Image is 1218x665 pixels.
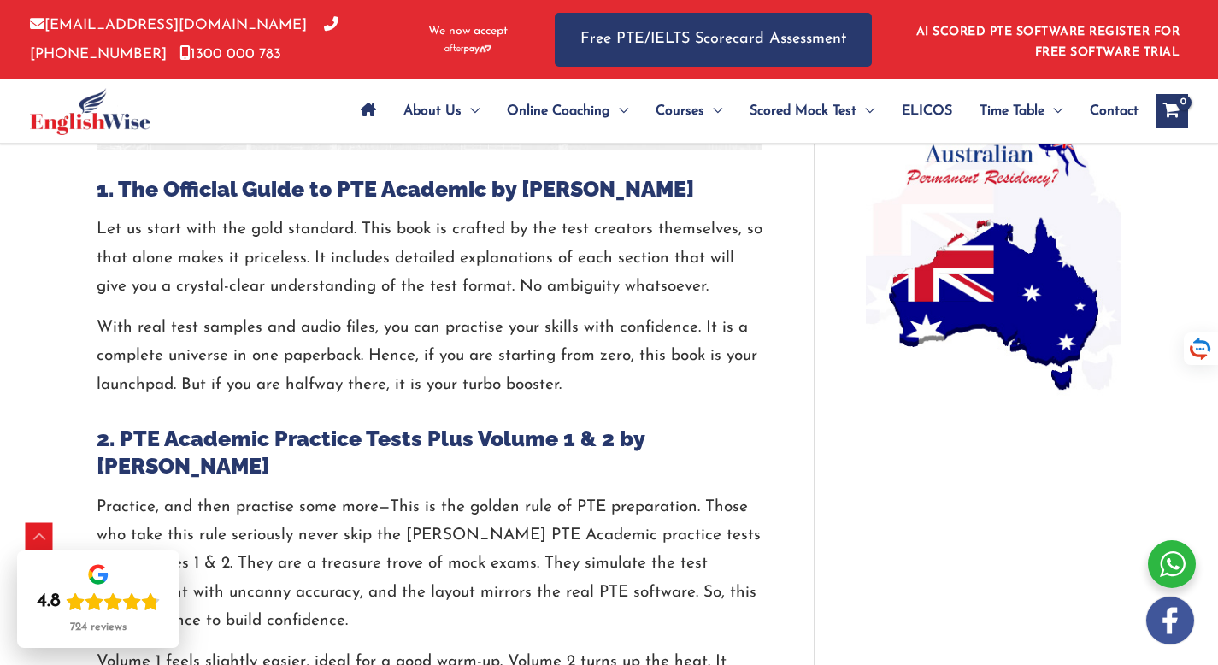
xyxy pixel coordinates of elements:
[97,493,762,635] p: Practice, and then practise some more—This is the golden rule of PTE preparation. Those who take ...
[97,314,762,399] p: With real test samples and audio files, you can practise your skills with confidence. It is a com...
[610,81,628,141] span: Menu Toggle
[403,81,462,141] span: About Us
[347,81,1139,141] nav: Site Navigation: Main Menu
[428,23,508,40] span: We now accept
[97,215,762,301] p: Let us start with the gold standard. This book is crafted by the test creators themselves, so tha...
[390,81,493,141] a: About UsMenu Toggle
[37,590,160,614] div: Rating: 4.8 out of 5
[507,81,610,141] span: Online Coaching
[444,44,491,54] img: Afterpay-Logo
[97,175,762,203] h2: 1. The Official Guide to PTE Academic by [PERSON_NAME]
[1090,81,1139,141] span: Contact
[642,81,736,141] a: CoursesMenu Toggle
[856,81,874,141] span: Menu Toggle
[179,47,281,62] a: 1300 000 783
[902,81,952,141] span: ELICOS
[704,81,722,141] span: Menu Toggle
[555,13,872,67] a: Free PTE/IELTS Scorecard Assessment
[916,26,1180,59] a: AI SCORED PTE SOFTWARE REGISTER FOR FREE SOFTWARE TRIAL
[70,621,127,634] div: 724 reviews
[37,590,61,614] div: 4.8
[906,12,1188,68] aside: Header Widget 1
[30,18,307,32] a: [EMAIL_ADDRESS][DOMAIN_NAME]
[97,425,762,480] h2: 2. PTE Academic Practice Tests Plus Volume 1 & 2 by [PERSON_NAME]
[980,81,1044,141] span: Time Table
[493,81,642,141] a: Online CoachingMenu Toggle
[750,81,856,141] span: Scored Mock Test
[1076,81,1139,141] a: Contact
[1156,94,1188,128] a: View Shopping Cart, empty
[966,81,1076,141] a: Time TableMenu Toggle
[1146,597,1194,644] img: white-facebook.png
[30,88,150,135] img: cropped-ew-logo
[736,81,888,141] a: Scored Mock TestMenu Toggle
[1044,81,1062,141] span: Menu Toggle
[30,18,338,61] a: [PHONE_NUMBER]
[656,81,704,141] span: Courses
[888,81,966,141] a: ELICOS
[462,81,480,141] span: Menu Toggle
